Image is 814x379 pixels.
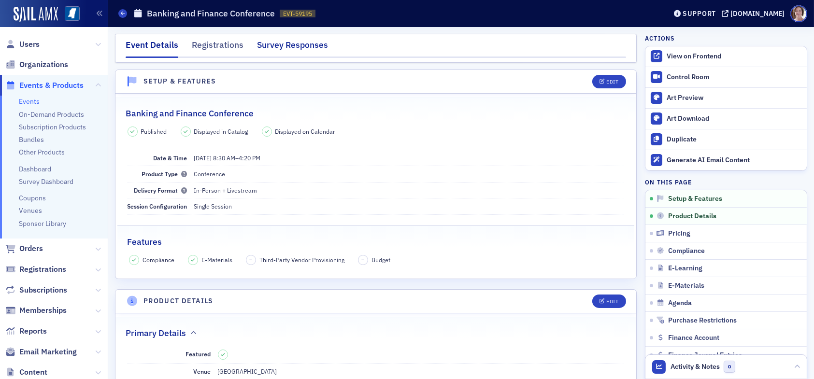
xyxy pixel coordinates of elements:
a: Art Download [645,108,807,129]
div: [DOMAIN_NAME] [730,9,785,18]
a: Reports [5,326,47,337]
div: View on Frontend [667,52,802,61]
a: Email Marketing [5,347,77,357]
h2: Features [128,236,162,248]
span: Registrations [19,264,66,275]
time: 8:30 AM [214,154,236,162]
span: – [250,256,253,263]
a: Memberships [5,305,67,316]
span: Profile [790,5,807,22]
a: Registrations [5,264,66,275]
a: Users [5,39,40,50]
h4: Setup & Features [143,76,216,86]
span: [DATE] [194,154,212,162]
a: Organizations [5,59,68,70]
a: Other Products [19,148,65,156]
h2: Banking and Finance Conference [126,107,254,120]
span: Date & Time [154,154,187,162]
div: Edit [606,299,618,304]
div: Duplicate [667,135,802,144]
span: In-Person + Livestream [194,186,257,194]
img: SailAMX [14,7,58,22]
time: 4:20 PM [239,154,261,162]
span: Orders [19,243,43,254]
span: E-Materials [201,255,232,264]
span: Email Marketing [19,347,77,357]
span: EVT-59195 [283,10,312,18]
button: [DOMAIN_NAME] [722,10,788,17]
span: Purchase Restrictions [668,316,737,325]
span: 0 [724,361,736,373]
div: Generate AI Email Content [667,156,802,165]
span: Setup & Features [668,195,722,203]
span: [GEOGRAPHIC_DATA] [218,367,277,375]
div: Edit [606,79,618,84]
button: Edit [592,75,626,88]
span: Displayed on Calendar [275,127,336,136]
a: Sponsor Library [19,219,66,228]
span: Agenda [668,299,692,308]
div: Art Download [667,114,802,123]
span: Content [19,367,47,378]
span: Pricing [668,229,690,238]
span: Venue [194,367,211,375]
span: – [362,256,365,263]
div: Registrations [192,39,243,56]
span: Organizations [19,59,68,70]
a: Dashboard [19,165,51,173]
span: Published [141,127,167,136]
div: Control Room [667,73,802,82]
span: Subscriptions [19,285,67,295]
div: Support [683,9,716,18]
h4: Actions [645,34,675,42]
a: View on Frontend [645,46,807,67]
a: Events & Products [5,80,84,91]
span: Compliance [668,247,705,255]
a: Subscriptions [5,285,67,295]
h1: Banking and Finance Conference [147,8,275,19]
span: E-Materials [668,281,704,290]
span: Single Session [194,202,232,210]
a: Subscription Products [19,123,86,131]
span: Product Details [668,212,716,221]
button: Generate AI Email Content [645,150,807,170]
a: Events [19,97,40,106]
div: Survey Responses [257,39,328,56]
span: Third-Party Vendor Provisioning [259,255,344,264]
h4: Product Details [143,296,214,306]
a: View Homepage [58,6,80,23]
span: Session Configuration [128,202,187,210]
span: E-Learning [668,264,702,273]
span: Memberships [19,305,67,316]
span: Displayed in Catalog [194,127,248,136]
button: Duplicate [645,129,807,150]
a: Content [5,367,47,378]
a: Orders [5,243,43,254]
span: Compliance [143,255,174,264]
span: Delivery Format [134,186,187,194]
span: Conference [194,170,226,178]
h4: On this page [645,178,807,186]
a: Coupons [19,194,46,202]
span: Budget [371,255,390,264]
span: Reports [19,326,47,337]
a: Venues [19,206,42,215]
div: Event Details [126,39,178,58]
h2: Primary Details [126,327,186,339]
span: Featured [186,350,211,358]
a: Control Room [645,67,807,87]
button: Edit [592,295,626,308]
a: Bundles [19,135,44,144]
a: On-Demand Products [19,110,84,119]
a: Art Preview [645,87,807,108]
span: Finance Journal Entries [668,351,742,360]
span: Activity & Notes [671,362,720,372]
a: Survey Dashboard [19,177,73,186]
span: Users [19,39,40,50]
span: Events & Products [19,80,84,91]
span: Product Type [142,170,187,178]
img: SailAMX [65,6,80,21]
span: Finance Account [668,334,719,342]
span: – [194,154,261,162]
